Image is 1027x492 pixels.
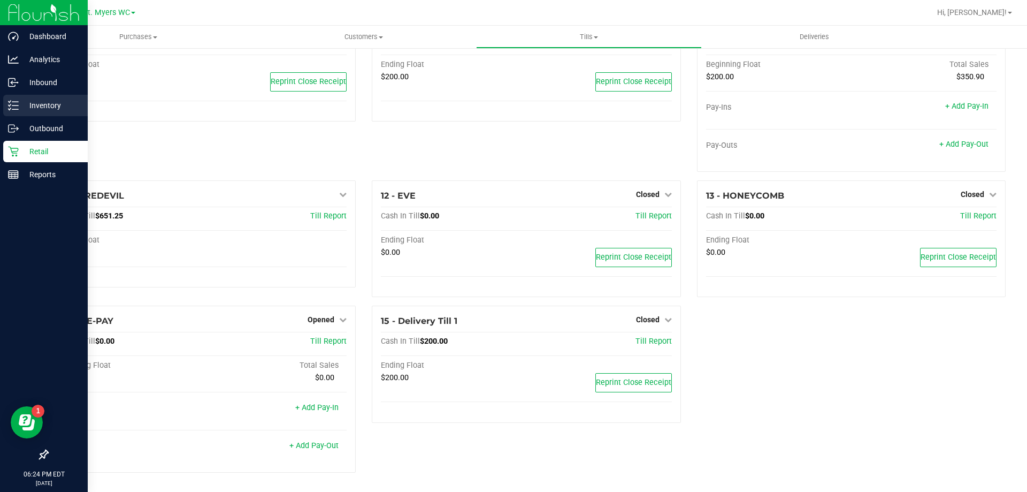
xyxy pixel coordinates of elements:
[706,141,852,150] div: Pay-Outs
[270,72,347,92] button: Reprint Close Receipt
[19,76,83,89] p: Inbound
[26,26,251,48] a: Purchases
[381,211,420,221] span: Cash In Till
[960,211,997,221] a: Till Report
[19,30,83,43] p: Dashboard
[19,53,83,66] p: Analytics
[381,191,416,201] span: 12 - EVE
[308,315,334,324] span: Opened
[477,32,701,42] span: Tills
[5,470,83,479] p: 06:24 PM EDT
[635,337,672,346] a: Till Report
[310,337,347,346] a: Till Report
[785,32,844,42] span: Deliveries
[381,72,409,81] span: $200.00
[706,72,734,81] span: $200.00
[921,253,996,262] span: Reprint Close Receipt
[56,60,202,70] div: Ending Float
[251,32,476,42] span: Customers
[56,361,202,370] div: Beginning Float
[381,373,409,382] span: $200.00
[8,123,19,134] inline-svg: Outbound
[26,32,251,42] span: Purchases
[745,211,764,221] span: $0.00
[5,479,83,487] p: [DATE]
[32,405,44,418] iframe: Resource center unread badge
[8,100,19,111] inline-svg: Inventory
[635,211,672,221] a: Till Report
[596,378,671,387] span: Reprint Close Receipt
[636,190,660,199] span: Closed
[945,102,988,111] a: + Add Pay-In
[595,248,672,267] button: Reprint Close Receipt
[381,248,400,257] span: $0.00
[19,99,83,112] p: Inventory
[19,122,83,135] p: Outbound
[381,60,526,70] div: Ending Float
[8,31,19,42] inline-svg: Dashboard
[706,103,852,112] div: Pay-Ins
[381,361,526,370] div: Ending Float
[381,337,420,346] span: Cash In Till
[937,8,1007,17] span: Hi, [PERSON_NAME]!
[706,211,745,221] span: Cash In Till
[706,191,784,201] span: 13 - HONEYCOMB
[251,26,476,48] a: Customers
[595,373,672,392] button: Reprint Close Receipt
[8,77,19,88] inline-svg: Inbound
[706,60,852,70] div: Beginning Float
[381,236,526,245] div: Ending Float
[83,8,130,17] span: Ft. Myers WC
[851,60,997,70] div: Total Sales
[8,54,19,65] inline-svg: Analytics
[420,337,448,346] span: $200.00
[706,236,852,245] div: Ending Float
[381,316,457,326] span: 15 - Delivery Till 1
[595,72,672,92] button: Reprint Close Receipt
[271,77,346,86] span: Reprint Close Receipt
[702,26,927,48] a: Deliveries
[56,404,202,414] div: Pay-Ins
[706,248,725,257] span: $0.00
[596,253,671,262] span: Reprint Close Receipt
[19,168,83,181] p: Reports
[920,248,997,267] button: Reprint Close Receipt
[8,146,19,157] inline-svg: Retail
[202,361,347,370] div: Total Sales
[8,169,19,180] inline-svg: Reports
[56,442,202,452] div: Pay-Outs
[95,211,123,221] span: $651.25
[420,211,439,221] span: $0.00
[956,72,984,81] span: $350.90
[315,373,334,382] span: $0.00
[961,190,984,199] span: Closed
[939,140,988,149] a: + Add Pay-Out
[19,145,83,158] p: Retail
[295,403,339,412] a: + Add Pay-In
[56,236,202,245] div: Ending Float
[11,406,43,438] iframe: Resource center
[310,211,347,221] a: Till Report
[596,77,671,86] span: Reprint Close Receipt
[289,441,339,450] a: + Add Pay-Out
[636,315,660,324] span: Closed
[56,191,124,201] span: 11 - DAREDEVIL
[95,337,114,346] span: $0.00
[476,26,701,48] a: Tills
